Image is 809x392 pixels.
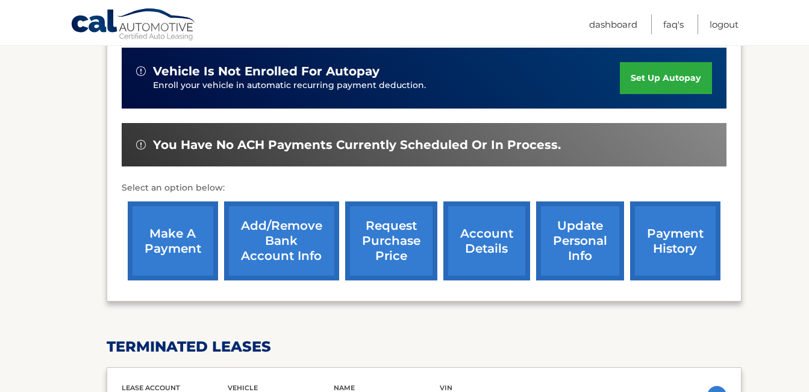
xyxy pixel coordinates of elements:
a: Dashboard [589,14,637,34]
a: FAQ's [663,14,684,34]
img: alert-white.svg [136,140,146,150]
a: payment history [630,201,720,280]
a: request purchase price [345,201,437,280]
span: vehicle is not enrolled for autopay [153,64,380,79]
span: name [334,384,355,392]
span: lease account [122,384,180,392]
a: Cal Automotive [70,8,197,43]
a: make a payment [128,201,218,280]
h2: terminated leases [107,338,742,356]
a: update personal info [536,201,624,280]
span: vin [440,384,452,392]
a: set up autopay [620,62,711,94]
p: Select an option below: [122,181,726,195]
a: Logout [710,14,739,34]
span: vehicle [228,384,258,392]
img: alert-white.svg [136,66,146,76]
p: Enroll your vehicle in automatic recurring payment deduction. [153,79,620,92]
span: You have no ACH payments currently scheduled or in process. [153,138,561,153]
a: account details [443,201,530,280]
a: Add/Remove bank account info [224,201,339,280]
